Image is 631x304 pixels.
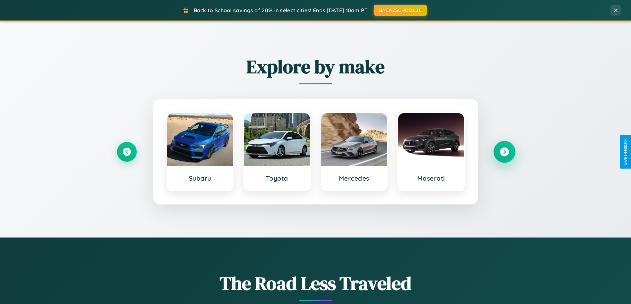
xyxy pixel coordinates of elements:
[374,5,427,16] button: BACK2SCHOOL20
[174,174,227,182] h3: Subaru
[623,139,628,165] div: Give Feedback
[117,54,514,79] h2: Explore by make
[194,7,369,14] span: Back to School savings of 20% in select cities! Ends [DATE] 10am PT.
[251,174,303,182] h3: Toyota
[328,174,381,182] h3: Mercedes
[117,271,514,296] h1: The Road Less Traveled
[405,174,457,182] h3: Maserati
